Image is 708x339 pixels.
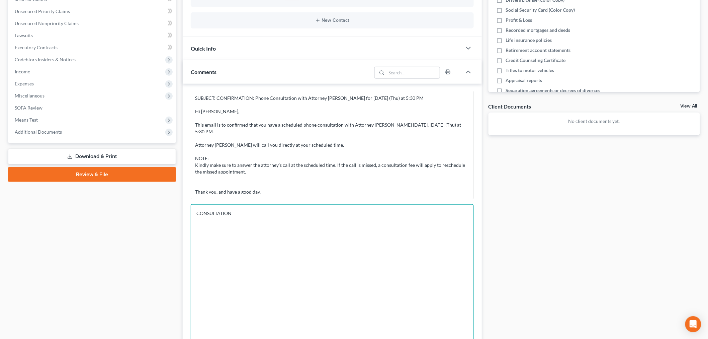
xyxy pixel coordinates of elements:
a: Download & Print [8,149,176,164]
a: View All [681,104,697,109]
span: Profit & Loss [506,17,532,23]
p: No client documents yet. [494,118,695,125]
span: Appraisal reports [506,77,542,84]
a: Unsecured Nonpriority Claims [9,17,176,29]
span: Executory Contracts [15,45,58,50]
span: Separation agreements or decrees of divorces [506,87,601,94]
span: Quick Info [191,45,216,52]
div: Client Documents [489,103,531,110]
span: Unsecured Priority Claims [15,8,70,14]
span: Comments [191,69,216,75]
span: Additional Documents [15,129,62,135]
span: SOFA Review [15,105,42,111]
a: Executory Contracts [9,42,176,54]
input: Search... [386,67,440,78]
a: Unsecured Priority Claims [9,5,176,17]
span: Unsecured Nonpriority Claims [15,20,79,26]
div: [EMAIL_ADDRESS][DOMAIN_NAME] SUBJECT: CONFIRMATION: Phone Consultation with Attorney [PERSON_NAME... [195,81,469,195]
span: Lawsuits [15,32,33,38]
span: Retirement account statements [506,47,571,54]
span: Means Test [15,117,38,123]
span: Codebtors Insiders & Notices [15,57,76,62]
span: Income [15,69,30,74]
span: Miscellaneous [15,93,45,98]
span: Titles to motor vehicles [506,67,554,74]
button: New Contact [196,18,468,23]
a: Lawsuits [9,29,176,42]
span: Life insurance policies [506,37,552,44]
a: Review & File [8,167,176,182]
span: Social Security Card (Color Copy) [506,7,575,13]
span: Recorded mortgages and deeds [506,27,570,33]
span: Expenses [15,81,34,86]
a: SOFA Review [9,102,176,114]
span: Credit Counseling Certificate [506,57,566,64]
div: Open Intercom Messenger [685,316,701,332]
